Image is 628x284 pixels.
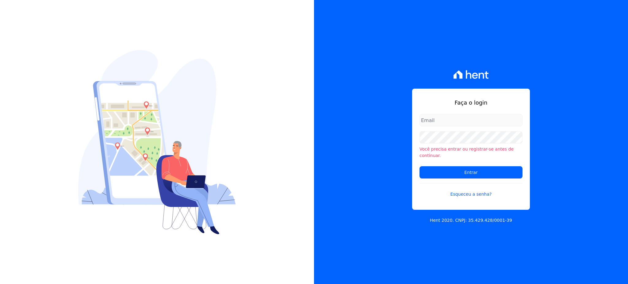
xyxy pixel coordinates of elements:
input: Email [419,114,523,126]
li: Você precisa entrar ou registrar-se antes de continuar. [419,146,523,159]
a: Esqueceu a senha? [419,183,523,198]
input: Entrar [419,166,523,178]
h1: Faça o login [419,98,523,107]
img: Login [78,50,236,234]
p: Hent 2020. CNPJ: 35.429.428/0001-39 [430,217,512,224]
